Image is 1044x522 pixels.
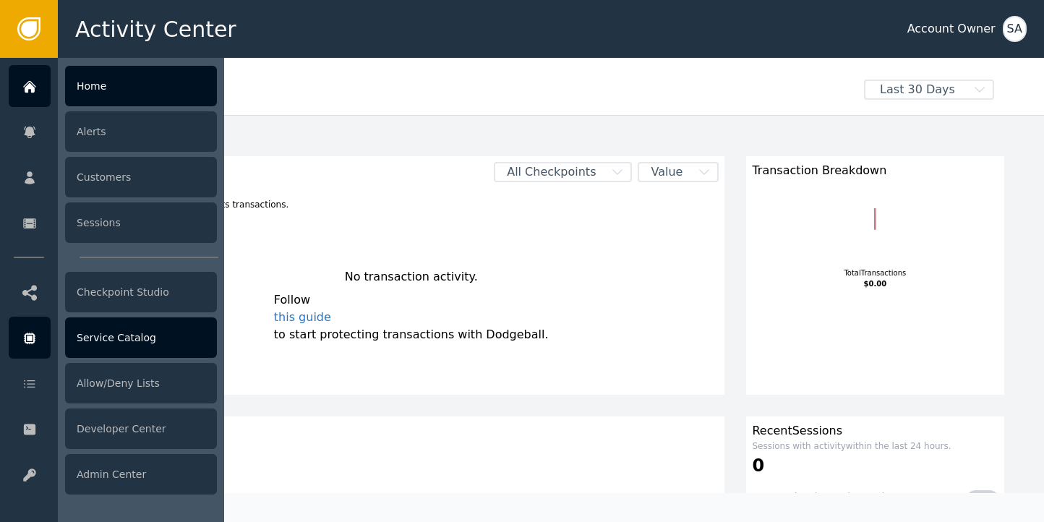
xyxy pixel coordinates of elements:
[752,422,998,440] div: Recent Sessions
[75,13,236,46] span: Activity Center
[494,162,632,182] button: All Checkpoints
[752,440,998,453] div: Sessions with activity within the last 24 hours.
[65,454,217,495] div: Admin Center
[495,163,607,181] span: All Checkpoints
[65,157,217,197] div: Customers
[9,362,217,404] a: Allow/Deny Lists
[865,81,970,98] span: Last 30 Days
[274,309,549,326] a: this guide
[9,156,217,198] a: Customers
[987,492,993,506] span: 0
[9,317,217,359] a: Service Catalog
[65,66,217,106] div: Home
[65,111,217,152] div: Alerts
[103,422,719,440] div: Customers
[65,202,217,243] div: Sessions
[9,271,217,313] a: Checkpoint Studio
[639,163,694,181] span: Value
[752,453,998,479] div: 0
[9,453,217,495] a: Admin Center
[752,162,886,179] span: Transaction Breakdown
[274,291,549,343] div: Follow to start protecting transactions with Dodgeball.
[854,80,1004,100] button: Last 30 Days
[1003,16,1027,42] button: SA
[638,162,719,182] button: Value
[844,269,907,277] tspan: Total Transactions
[9,111,217,153] a: Alerts
[907,20,996,38] div: Account Owner
[864,280,887,288] tspan: $0.00
[65,272,217,312] div: Checkpoint Studio
[9,408,217,450] a: Developer Center
[9,202,217,244] a: Sessions
[65,408,217,449] div: Developer Center
[65,363,217,403] div: Allow/Deny Lists
[98,80,854,111] div: Welcome
[65,317,217,358] div: Service Catalog
[345,270,478,283] span: No transaction activity.
[9,65,217,107] a: Home
[752,490,906,508] div: Compared to the previous 24 hours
